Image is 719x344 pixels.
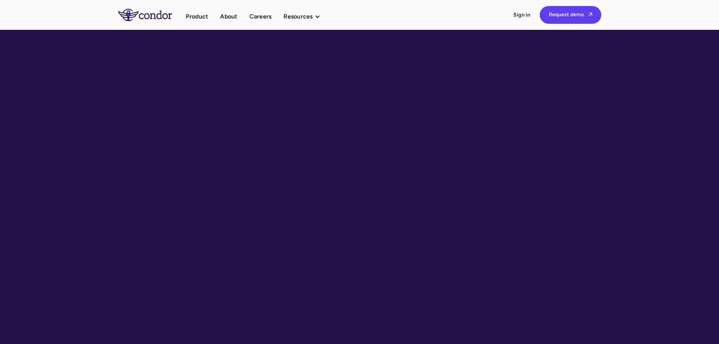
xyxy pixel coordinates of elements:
[540,6,601,24] a: Request demo
[186,11,208,22] a: Product
[249,11,272,22] a: Careers
[220,11,237,22] a: About
[588,12,592,17] span: 
[118,9,186,21] a: home
[283,11,328,22] div: Resources
[513,11,531,19] a: Sign in
[283,11,313,22] div: Resources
